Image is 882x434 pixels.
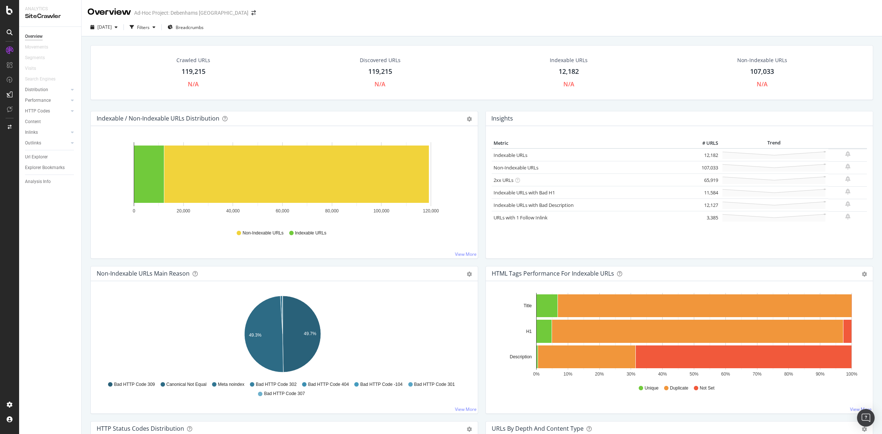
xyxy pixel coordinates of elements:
[757,80,768,89] div: N/A
[360,57,401,64] div: Discovered URLs
[25,6,75,12] div: Analytics
[750,67,774,76] div: 107,033
[114,381,155,388] span: Bad HTTP Code 309
[176,24,204,31] span: Breadcrumbs
[689,372,698,377] text: 50%
[25,97,69,104] a: Performance
[691,138,720,149] th: # URLS
[25,75,63,83] a: Search Engines
[25,86,69,94] a: Distribution
[25,86,48,94] div: Distribution
[627,372,635,377] text: 30%
[25,118,76,126] a: Content
[691,211,720,224] td: 3,385
[249,333,261,338] text: 49.3%
[176,57,210,64] div: Crawled URLs
[304,331,316,336] text: 49.7%
[845,201,850,207] div: bell-plus
[595,372,604,377] text: 20%
[243,230,283,236] span: Non-Indexable URLs
[737,57,787,64] div: Non-Indexable URLs
[25,178,51,186] div: Analysis Info
[414,381,455,388] span: Bad HTTP Code 301
[97,138,468,223] svg: A chart.
[137,24,150,31] div: Filters
[25,65,36,72] div: Visits
[97,24,112,30] span: 2025 Aug. 31st
[845,176,850,182] div: bell-plus
[182,67,205,76] div: 119,215
[857,409,875,427] div: Open Intercom Messenger
[720,138,828,149] th: Trend
[494,152,527,158] a: Indexable URLs
[845,189,850,194] div: bell-plus
[845,214,850,219] div: bell-plus
[25,54,52,62] a: Segments
[691,186,720,199] td: 11,584
[25,33,76,40] a: Overview
[563,372,572,377] text: 10%
[373,208,390,214] text: 100,000
[25,107,69,115] a: HTTP Codes
[25,107,50,115] div: HTTP Codes
[645,385,659,391] span: Unique
[467,427,472,432] div: gear
[25,153,48,161] div: Url Explorer
[25,65,43,72] a: Visits
[368,67,392,76] div: 119,215
[251,10,256,15] div: arrow-right-arrow-left
[691,161,720,174] td: 107,033
[494,202,574,208] a: Indexable URLs with Bad Description
[226,208,240,214] text: 40,000
[97,425,184,432] div: HTTP Status Codes Distribution
[563,80,574,89] div: N/A
[526,329,532,334] text: H1
[845,151,850,157] div: bell-plus
[25,164,76,172] a: Explorer Bookmarks
[360,381,402,388] span: Bad HTTP Code -104
[423,208,439,214] text: 120,000
[467,116,472,122] div: gear
[325,208,339,214] text: 80,000
[510,354,532,359] text: Description
[492,293,863,378] div: A chart.
[816,372,825,377] text: 90%
[25,43,55,51] a: Movements
[97,293,468,378] div: A chart.
[134,9,248,17] div: Ad-Hoc Project: Debenhams [GEOGRAPHIC_DATA]
[658,372,667,377] text: 40%
[753,372,761,377] text: 70%
[25,75,55,83] div: Search Engines
[308,381,349,388] span: Bad HTTP Code 404
[188,80,199,89] div: N/A
[133,208,135,214] text: 0
[25,54,45,62] div: Segments
[25,178,76,186] a: Analysis Info
[491,114,513,123] h4: Insights
[670,385,688,391] span: Duplicate
[494,214,548,221] a: URLs with 1 Follow Inlink
[494,177,513,183] a: 2xx URLs
[264,391,305,397] span: Bad HTTP Code 307
[177,208,190,214] text: 20,000
[455,251,477,257] a: View More
[550,57,588,64] div: Indexable URLs
[455,406,477,412] a: View More
[25,12,75,21] div: SiteCrawler
[97,270,190,277] div: Non-Indexable URLs Main Reason
[97,115,219,122] div: Indexable / Non-Indexable URLs Distribution
[256,381,297,388] span: Bad HTTP Code 302
[846,372,857,377] text: 100%
[218,381,244,388] span: Meta noindex
[87,6,131,18] div: Overview
[25,118,41,126] div: Content
[25,153,76,161] a: Url Explorer
[25,43,48,51] div: Movements
[492,138,691,149] th: Metric
[494,189,555,196] a: Indexable URLs with Bad H1
[862,272,867,277] div: gear
[87,21,121,33] button: [DATE]
[374,80,386,89] div: N/A
[533,372,540,377] text: 0%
